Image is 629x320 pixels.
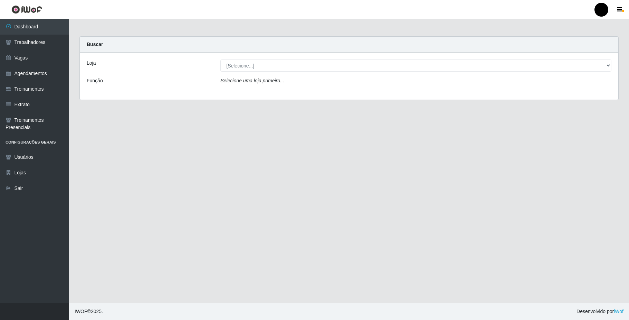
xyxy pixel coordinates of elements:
[220,78,284,83] i: Selecione uma loja primeiro...
[576,308,623,315] span: Desenvolvido por
[11,5,42,14] img: CoreUI Logo
[614,309,623,314] a: iWof
[87,60,96,67] label: Loja
[75,308,103,315] span: © 2025 .
[75,309,87,314] span: IWOF
[87,42,103,47] strong: Buscar
[87,77,103,84] label: Função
